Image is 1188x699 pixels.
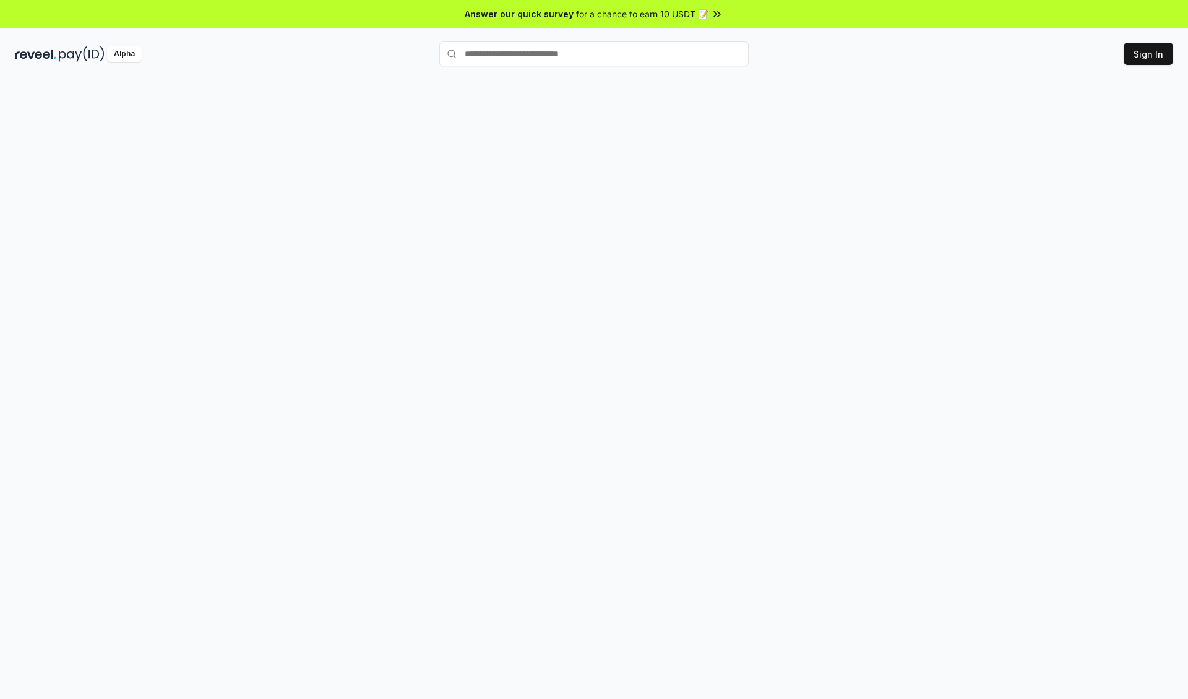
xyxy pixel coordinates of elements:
button: Sign In [1124,43,1173,65]
div: Alpha [107,46,142,62]
span: for a chance to earn 10 USDT 📝 [576,7,708,20]
img: pay_id [59,46,105,62]
span: Answer our quick survey [465,7,574,20]
img: reveel_dark [15,46,56,62]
